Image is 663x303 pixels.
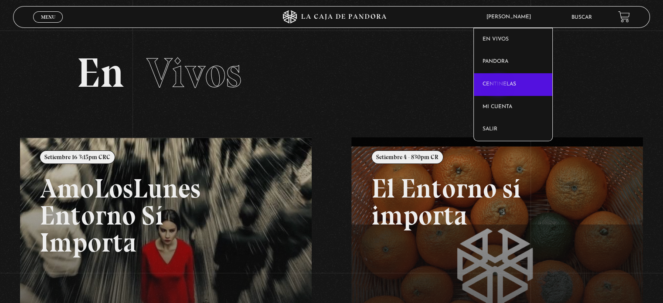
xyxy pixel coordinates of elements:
[41,14,55,20] span: Menu
[571,15,592,20] a: Buscar
[474,28,553,51] a: En vivos
[474,51,553,73] a: Pandora
[482,14,540,20] span: [PERSON_NAME]
[474,96,553,119] a: Mi cuenta
[618,11,630,23] a: View your shopping cart
[77,52,586,94] h2: En
[38,22,58,28] span: Cerrar
[474,118,553,141] a: Salir
[146,48,241,98] span: Vivos
[474,73,553,96] a: Centinelas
